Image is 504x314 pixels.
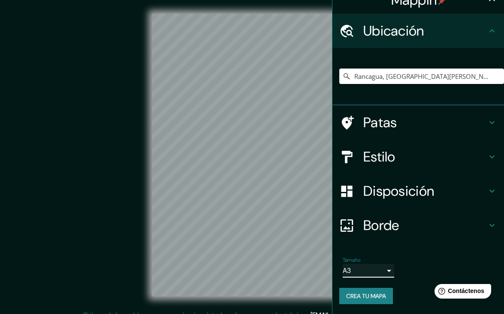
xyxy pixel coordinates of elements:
[339,288,393,304] button: Crea tu mapa
[332,140,504,174] div: Estilo
[343,257,360,263] font: Tamaño
[332,174,504,208] div: Disposición
[343,264,394,278] div: A3
[332,14,504,48] div: Ubicación
[363,22,424,40] font: Ubicación
[152,14,352,296] canvas: Mapa
[346,292,386,300] font: Crea tu mapa
[363,114,397,132] font: Patas
[363,216,399,234] font: Borde
[363,148,395,166] font: Estilo
[428,281,495,305] iframe: Lanzador de widgets de ayuda
[363,182,434,200] font: Disposición
[332,208,504,242] div: Borde
[332,105,504,140] div: Patas
[339,69,504,84] input: Elige tu ciudad o zona
[343,266,351,275] font: A3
